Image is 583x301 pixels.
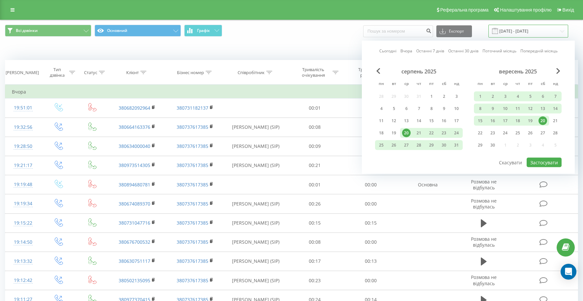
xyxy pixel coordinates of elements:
[549,116,562,126] div: нд 21 вер 2025 р.
[84,70,97,75] div: Статус
[343,271,399,290] td: 00:00
[495,158,526,167] button: Скасувати
[476,104,484,113] div: 8
[488,129,497,137] div: 23
[119,220,150,226] a: 380731047716
[499,128,511,138] div: ср 24 вер 2025 р.
[471,236,497,248] span: Розмова не відбулась
[488,92,497,101] div: 2
[390,117,398,125] div: 12
[452,79,461,89] abbr: неділя
[511,92,524,101] div: чт 4 вер 2025 р.
[440,7,489,13] span: Реферальна програма
[438,92,450,101] div: сб 2 серп 2025 р.
[377,129,386,137] div: 18
[538,79,548,89] abbr: субота
[119,105,150,111] a: 380682092964
[401,79,411,89] abbr: середа
[12,101,34,114] div: 19:51:01
[524,128,537,138] div: пт 26 вер 2025 р.
[343,194,399,213] td: 00:00
[526,92,535,101] div: 5
[224,137,287,156] td: [PERSON_NAME] (SIP)
[388,104,400,114] div: вт 5 серп 2025 р.
[425,104,438,114] div: пт 8 серп 2025 р.
[438,140,450,150] div: сб 30 серп 2025 р.
[474,140,486,150] div: пн 29 вер 2025 р.
[471,178,497,191] span: Розмова не відбулась
[415,129,423,137] div: 21
[499,104,511,114] div: ср 10 вер 2025 р.
[561,264,576,280] div: Open Intercom Messenger
[287,213,343,233] td: 00:15
[425,116,438,126] div: пт 15 серп 2025 р.
[12,274,34,287] div: 19:12:42
[499,92,511,101] div: ср 3 вер 2025 р.
[119,239,150,245] a: 380676700532
[388,116,400,126] div: вт 12 серп 2025 р.
[177,239,208,245] a: 380737617385
[352,67,387,78] div: Тривалість розмови
[551,92,560,101] div: 7
[537,128,549,138] div: сб 27 вер 2025 р.
[415,104,423,113] div: 7
[126,70,139,75] div: Клієнт
[389,79,399,89] abbr: вівторок
[376,68,380,74] span: Previous Month
[390,104,398,113] div: 5
[375,128,388,138] div: пн 18 серп 2025 р.
[343,252,399,271] td: 00:13
[177,277,208,284] a: 380737617385
[474,92,486,101] div: пн 1 вер 2025 р.
[524,116,537,126] div: пт 19 вер 2025 р.
[524,92,537,101] div: пт 5 вер 2025 р.
[413,116,425,126] div: чт 14 серп 2025 р.
[224,213,287,233] td: [PERSON_NAME] (SIP)
[486,128,499,138] div: вт 23 вер 2025 р.
[402,141,411,150] div: 27
[450,104,463,114] div: нд 10 серп 2025 р.
[452,117,461,125] div: 17
[539,117,547,125] div: 20
[375,68,463,75] div: серпень 2025
[238,70,265,75] div: Співробітник
[539,92,547,101] div: 6
[563,7,574,13] span: Вихід
[119,143,150,149] a: 380634000040
[513,92,522,101] div: 4
[287,156,343,175] td: 00:21
[402,104,411,113] div: 6
[551,104,560,113] div: 14
[177,181,208,188] a: 380737617385
[440,92,448,101] div: 2
[556,68,560,74] span: Next Month
[452,104,461,113] div: 10
[119,277,150,284] a: 380502135095
[12,159,34,172] div: 19:21:17
[343,118,399,137] td: 00:48
[177,162,208,168] a: 380737617385
[488,104,497,113] div: 9
[501,92,510,101] div: 3
[415,117,423,125] div: 14
[450,128,463,138] div: нд 24 серп 2025 р.
[450,92,463,101] div: нд 3 серп 2025 р.
[438,128,450,138] div: сб 23 серп 2025 р.
[416,48,444,54] a: Останні 7 днів
[375,116,388,126] div: пн 11 серп 2025 р.
[440,104,448,113] div: 9
[438,104,450,114] div: сб 9 серп 2025 р.
[12,140,34,153] div: 19:28:50
[390,129,398,137] div: 19
[474,116,486,126] div: пн 15 вер 2025 р.
[474,128,486,138] div: пн 22 вер 2025 р.
[474,104,486,114] div: пн 8 вер 2025 р.
[476,117,484,125] div: 15
[6,70,39,75] div: [PERSON_NAME]
[500,7,551,13] span: Налаштування профілю
[224,271,287,290] td: [PERSON_NAME] (SIP)
[12,121,34,134] div: 19:32:56
[486,116,499,126] div: вт 16 вер 2025 р.
[499,116,511,126] div: ср 17 вер 2025 р.
[513,104,522,113] div: 11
